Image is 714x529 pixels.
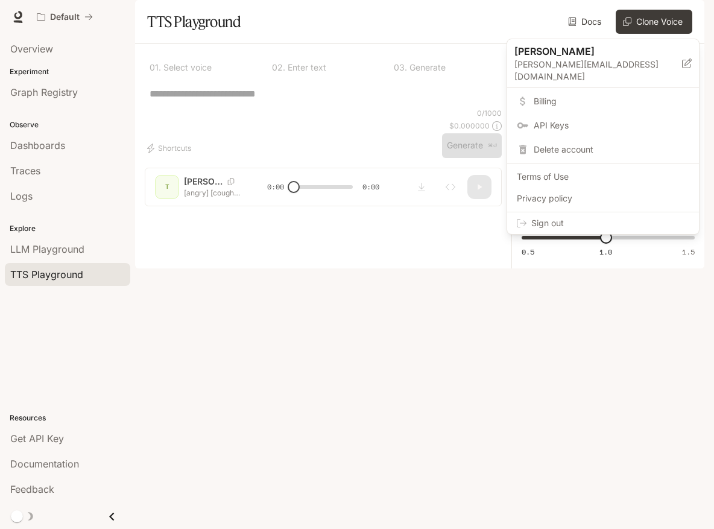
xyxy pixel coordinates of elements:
[517,192,689,204] span: Privacy policy
[510,188,697,209] a: Privacy policy
[507,39,699,88] div: [PERSON_NAME][PERSON_NAME][EMAIL_ADDRESS][DOMAIN_NAME]
[507,212,699,234] div: Sign out
[510,115,697,136] a: API Keys
[514,59,682,83] p: [PERSON_NAME][EMAIL_ADDRESS][DOMAIN_NAME]
[510,139,697,160] div: Delete account
[517,171,689,183] span: Terms of Use
[510,166,697,188] a: Terms of Use
[534,119,689,131] span: API Keys
[514,44,663,59] p: [PERSON_NAME]
[534,144,689,156] span: Delete account
[510,90,697,112] a: Billing
[534,95,689,107] span: Billing
[531,217,689,229] span: Sign out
